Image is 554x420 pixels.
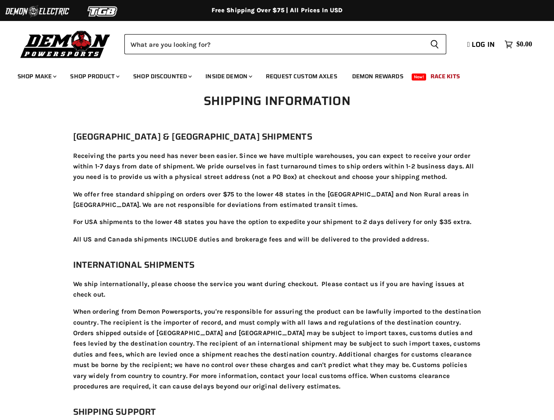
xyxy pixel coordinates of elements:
[11,67,62,85] a: Shop Make
[73,258,481,272] h2: International Shipments
[4,3,70,20] img: Demon Electric Logo 2
[424,67,466,85] a: Race Kits
[127,67,197,85] a: Shop Discounted
[516,40,532,49] span: $0.00
[346,67,410,85] a: Demon Rewards
[124,34,423,54] input: Search
[423,34,446,54] button: Search
[73,150,481,182] p: Receiving the parts you need has never been easier. Since we have multiple warehouses, you can ex...
[64,67,125,85] a: Shop Product
[259,67,344,85] a: Request Custom Axles
[11,64,530,85] ul: Main menu
[73,129,481,143] h2: [GEOGRAPHIC_DATA] & [GEOGRAPHIC_DATA] Shipments
[472,39,495,50] span: Log in
[73,217,481,227] p: For USA shipments to the lower 48 states you have the option to expedite your shipment to 2 days ...
[463,41,500,49] a: Log in
[73,279,481,300] p: We ship internationally, please choose the service you want during checkout. Please contact us if...
[199,67,258,85] a: Inside Demon
[73,234,481,245] p: All US and Canada shipments INCLUDE duties and brokerage fees and will be delivered to the provid...
[73,306,481,392] p: When ordering from Demon Powersports, you're responsible for assuring the product can be lawfully...
[73,189,481,210] p: We offer free standard shipping on orders over $75 to the lower 48 states in the [GEOGRAPHIC_DATA...
[124,34,446,54] form: Product
[73,405,481,419] h2: Shipping Support
[18,28,113,59] img: Demon Powersports
[412,73,427,80] span: New!
[500,38,536,51] a: $0.00
[146,94,409,108] h1: Shipping Information
[70,3,136,20] img: TGB Logo 2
